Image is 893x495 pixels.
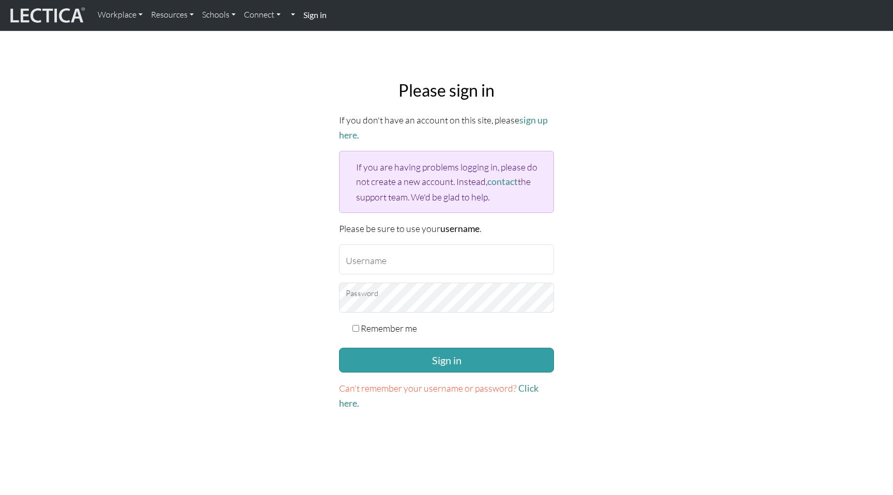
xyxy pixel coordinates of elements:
[339,81,554,100] h2: Please sign in
[299,4,331,26] a: Sign in
[440,223,480,234] strong: username
[339,244,554,274] input: Username
[339,221,554,236] p: Please be sure to use your .
[303,10,327,20] strong: Sign in
[8,6,85,25] img: lecticalive
[487,176,518,187] a: contact
[339,382,517,394] span: Can't remember your username or password?
[361,321,417,335] label: Remember me
[339,348,554,373] button: Sign in
[240,4,285,26] a: Connect
[339,113,554,143] p: If you don't have an account on this site, please .
[339,151,554,212] div: If you are having problems logging in, please do not create a new account. Instead, the support t...
[339,381,554,411] p: .
[198,4,240,26] a: Schools
[94,4,147,26] a: Workplace
[147,4,198,26] a: Resources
